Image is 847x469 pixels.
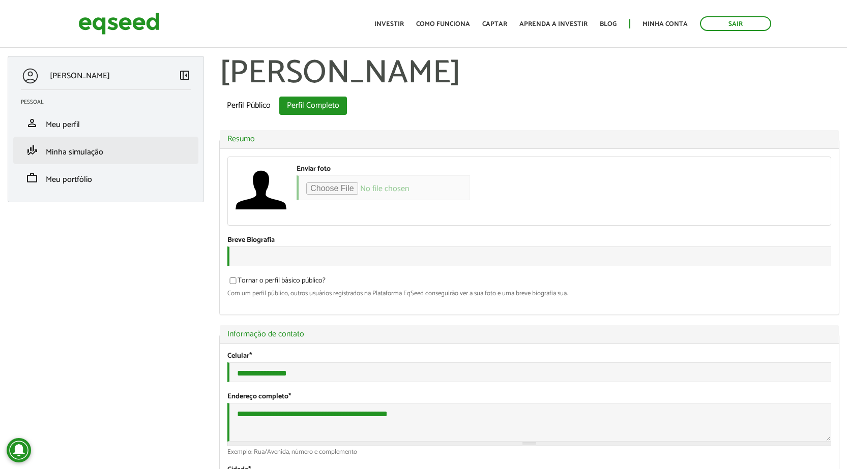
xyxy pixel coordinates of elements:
a: Perfil Completo [279,97,347,115]
input: Tornar o perfil básico público? [224,277,242,284]
a: Ver perfil do usuário. [236,165,286,215]
a: finance_modeMinha simulação [21,144,191,157]
a: personMeu perfil [21,117,191,129]
li: Meu portfólio [13,164,198,192]
span: Meu portfólio [46,173,92,186]
div: Com um perfil público, outros usuários registrados na Plataforma EqSeed conseguirão ver a sua fot... [227,290,831,297]
span: work [26,172,38,184]
a: Como funciona [416,21,470,27]
span: Meu perfil [46,118,80,132]
img: EqSeed [78,10,160,37]
span: Este campo é obrigatório. [288,391,291,402]
a: Investir [374,21,404,27]
p: [PERSON_NAME] [50,71,110,81]
a: Sair [700,16,771,31]
span: person [26,117,38,129]
a: Captar [482,21,507,27]
h2: Pessoal [21,99,198,105]
a: workMeu portfólio [21,172,191,184]
a: Blog [600,21,617,27]
label: Enviar foto [297,166,331,173]
li: Minha simulação [13,137,198,164]
a: Informação de contato [227,330,831,338]
a: Colapsar menu [179,69,191,83]
img: Foto de Rodrigo Braga Ramos [236,165,286,215]
a: Minha conta [642,21,688,27]
h1: [PERSON_NAME] [219,56,839,91]
label: Tornar o perfil básico público? [227,277,326,288]
label: Breve Biografia [227,237,275,244]
span: finance_mode [26,144,38,157]
div: Exemplo: Rua/Avenida, número e complemento [227,449,831,455]
a: Perfil Público [219,97,278,115]
label: Endereço completo [227,393,291,400]
li: Meu perfil [13,109,198,137]
a: Aprenda a investir [519,21,588,27]
a: Resumo [227,135,831,143]
label: Celular [227,353,252,360]
span: Minha simulação [46,145,103,159]
span: Este campo é obrigatório. [249,350,252,362]
span: left_panel_close [179,69,191,81]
